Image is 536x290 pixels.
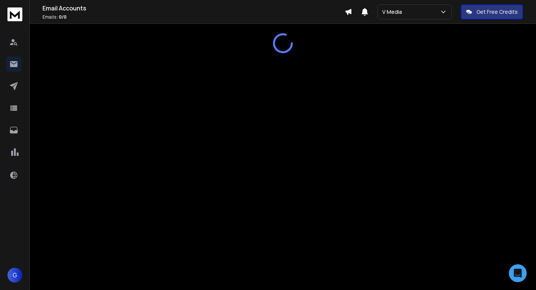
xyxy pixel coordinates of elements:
p: Get Free Credits [476,8,518,16]
button: G [7,268,22,283]
h1: Email Accounts [42,4,345,13]
span: 0 / 0 [59,14,67,20]
p: Emails : [42,14,345,20]
img: logo [7,7,22,21]
p: V Media [382,8,405,16]
div: Open Intercom Messenger [509,264,527,282]
button: Get Free Credits [461,4,523,19]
